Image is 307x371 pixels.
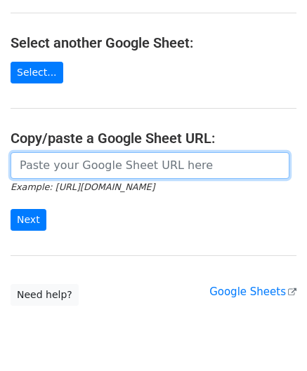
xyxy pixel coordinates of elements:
[209,285,296,298] a: Google Sheets
[11,152,289,179] input: Paste your Google Sheet URL here
[11,130,296,147] h4: Copy/paste a Google Sheet URL:
[11,182,155,192] small: Example: [URL][DOMAIN_NAME]
[237,304,307,371] iframe: Chat Widget
[11,34,296,51] h4: Select another Google Sheet:
[11,284,79,306] a: Need help?
[11,209,46,231] input: Next
[11,62,63,83] a: Select...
